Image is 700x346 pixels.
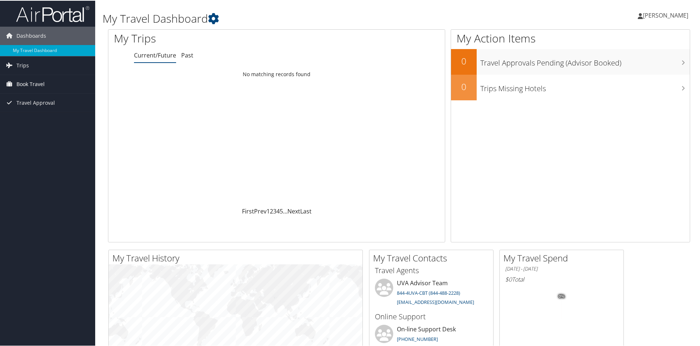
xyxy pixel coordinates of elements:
[373,251,493,264] h2: My Travel Contacts
[273,207,276,215] a: 3
[276,207,280,215] a: 4
[397,335,438,342] a: [PHONE_NUMBER]
[280,207,283,215] a: 5
[371,278,491,308] li: UVA Advisor Team
[300,207,312,215] a: Last
[16,56,29,74] span: Trips
[16,5,89,22] img: airportal-logo.png
[375,265,488,275] h3: Travel Agents
[267,207,270,215] a: 1
[16,26,46,44] span: Dashboards
[503,251,623,264] h2: My Travel Spend
[480,79,690,93] h3: Trips Missing Hotels
[114,30,299,45] h1: My Trips
[16,74,45,93] span: Book Travel
[505,265,618,272] h6: [DATE] - [DATE]
[451,48,690,74] a: 0Travel Approvals Pending (Advisor Booked)
[254,207,267,215] a: Prev
[505,275,512,283] span: $0
[397,298,474,305] a: [EMAIL_ADDRESS][DOMAIN_NAME]
[559,294,565,298] tspan: 0%
[283,207,287,215] span: …
[287,207,300,215] a: Next
[181,51,193,59] a: Past
[451,80,477,92] h2: 0
[451,30,690,45] h1: My Action Items
[643,11,688,19] span: [PERSON_NAME]
[270,207,273,215] a: 2
[480,53,690,67] h3: Travel Approvals Pending (Advisor Booked)
[134,51,176,59] a: Current/Future
[112,251,362,264] h2: My Travel History
[638,4,696,26] a: [PERSON_NAME]
[103,10,498,26] h1: My Travel Dashboard
[16,93,55,111] span: Travel Approval
[397,289,460,295] a: 844-4UVA-CBT (844-488-2228)
[375,311,488,321] h3: Online Support
[451,74,690,100] a: 0Trips Missing Hotels
[108,67,445,80] td: No matching records found
[451,54,477,67] h2: 0
[242,207,254,215] a: First
[505,275,618,283] h6: Total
